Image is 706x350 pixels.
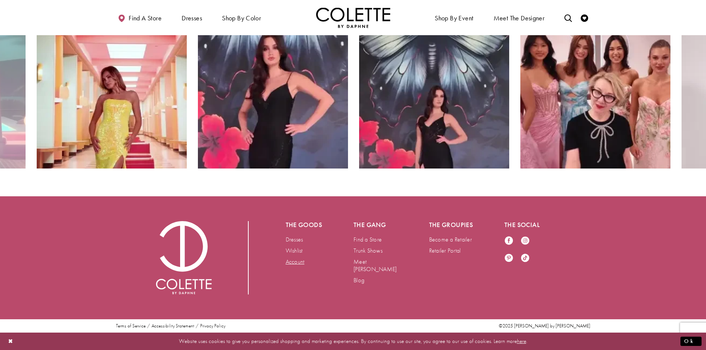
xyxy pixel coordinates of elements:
span: Shop By Event [433,7,475,28]
a: Find a Store [354,236,382,243]
a: Privacy Policy [200,323,225,329]
a: Check Wishlist [579,7,590,28]
span: Meet the designer [494,14,545,22]
a: Terms of Service [116,323,146,329]
span: Shop by color [220,7,263,28]
a: Retailer Portal [429,247,461,254]
h5: The social [504,221,550,229]
img: Colette by Daphne [156,221,212,294]
a: Instagram Feed Action #0 - Opens in new tab [359,19,509,169]
h5: The goods [286,221,324,229]
a: Visit our Instagram - Opens in new tab [521,236,530,246]
a: Accessibility Statement [152,323,194,329]
ul: Follow us [501,232,541,267]
img: Colette by Daphne [316,7,390,28]
span: ©2025 [PERSON_NAME] by [PERSON_NAME] [499,323,590,329]
a: Instagram Feed Action #0 - Opens in new tab [37,19,187,169]
a: here [517,337,526,345]
p: Website uses cookies to give you personalized shopping and marketing experiences. By continuing t... [53,336,653,346]
a: Wishlist [286,247,303,254]
a: Visit our Pinterest - Opens in new tab [504,253,513,263]
h5: The groupies [429,221,475,229]
a: Visit our Facebook - Opens in new tab [504,236,513,246]
a: Instagram Feed Action #0 - Opens in new tab [520,19,670,169]
span: Dresses [180,7,204,28]
a: Meet [PERSON_NAME] [354,258,397,273]
span: Find a store [129,14,162,22]
a: Meet the designer [492,7,547,28]
button: Close Dialog [4,335,17,348]
a: Toggle search [563,7,574,28]
a: Instagram Feed Action #0 - Opens in new tab [198,19,348,169]
a: Visit Colette by Daphne Homepage [156,221,212,294]
a: Visit our TikTok - Opens in new tab [521,253,530,263]
a: Trunk Shows [354,247,382,254]
a: Blog [354,276,364,284]
a: Become a Retailer [429,236,472,243]
span: Shop by color [222,14,261,22]
a: Account [286,258,305,266]
h5: The gang [354,221,400,229]
span: Dresses [182,14,202,22]
ul: Post footer menu [113,323,228,329]
span: Shop By Event [435,14,473,22]
a: Find a store [116,7,163,28]
a: Visit Home Page [316,7,390,28]
a: Dresses [286,236,303,243]
button: Submit Dialog [680,337,702,346]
